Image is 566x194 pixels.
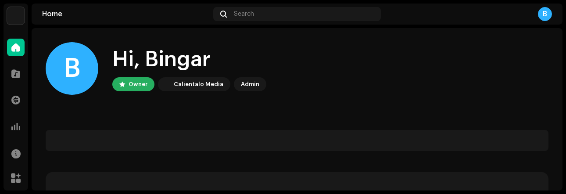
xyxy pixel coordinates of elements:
[129,79,147,90] div: Owner
[42,11,210,18] div: Home
[241,79,259,90] div: Admin
[160,79,170,90] img: 4d5a508c-c80f-4d99-b7fb-82554657661d
[46,42,98,95] div: B
[112,46,266,74] div: Hi, Bingar
[538,7,552,21] div: B
[174,79,223,90] div: Calientalo Media
[234,11,254,18] span: Search
[7,7,25,25] img: 4d5a508c-c80f-4d99-b7fb-82554657661d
